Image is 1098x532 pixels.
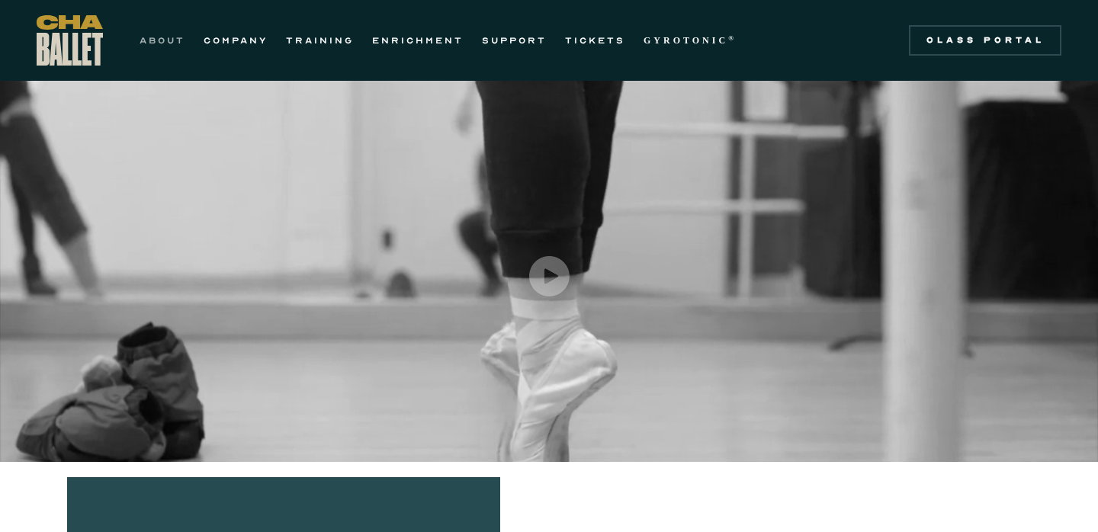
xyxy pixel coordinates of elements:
a: ENRICHMENT [372,31,464,50]
sup: ® [728,34,737,42]
a: TRAINING [286,31,354,50]
strong: GYROTONIC [644,35,728,46]
div: Class Portal [918,34,1052,46]
a: Class Portal [909,25,1061,56]
a: ABOUT [140,31,185,50]
a: home [37,15,103,66]
a: COMPANY [204,31,268,50]
a: SUPPORT [482,31,547,50]
a: TICKETS [565,31,625,50]
a: GYROTONIC® [644,31,737,50]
